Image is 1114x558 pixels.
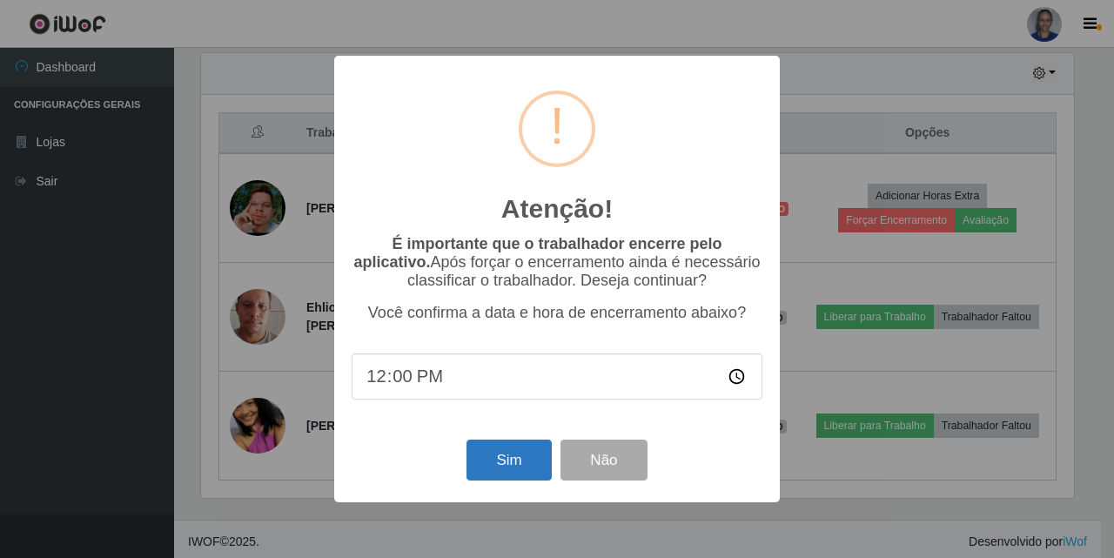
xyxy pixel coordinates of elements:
b: É importante que o trabalhador encerre pelo aplicativo. [353,235,721,271]
p: Você confirma a data e hora de encerramento abaixo? [352,304,762,322]
button: Sim [466,440,551,481]
p: Após forçar o encerramento ainda é necessário classificar o trabalhador. Deseja continuar? [352,235,762,290]
h2: Atenção! [501,193,613,225]
button: Não [560,440,647,481]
